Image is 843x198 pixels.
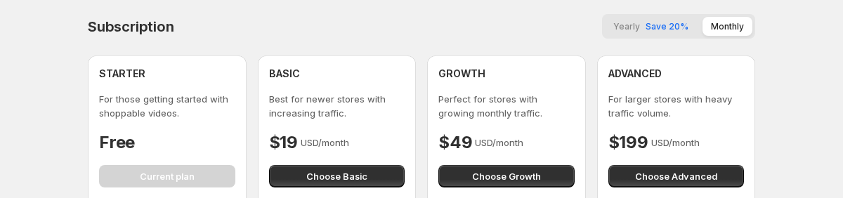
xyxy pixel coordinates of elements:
p: For larger stores with heavy traffic volume. [608,92,745,120]
button: YearlySave 20% [605,17,697,36]
span: Choose Basic [306,169,367,183]
h4: Free [99,131,135,154]
button: Choose Growth [438,165,575,187]
button: Choose Basic [269,165,405,187]
p: USD/month [475,136,523,150]
span: Yearly [613,21,640,32]
span: Save 20% [646,21,688,32]
h4: $19 [269,131,298,154]
h4: ADVANCED [608,67,662,81]
h4: BASIC [269,67,300,81]
h4: STARTER [99,67,145,81]
p: Best for newer stores with increasing traffic. [269,92,405,120]
p: USD/month [301,136,349,150]
p: Perfect for stores with growing monthly traffic. [438,92,575,120]
h4: $49 [438,131,472,154]
button: Monthly [702,17,752,36]
span: Choose Growth [472,169,541,183]
h4: GROWTH [438,67,485,81]
h4: Subscription [88,18,174,35]
h4: $199 [608,131,648,154]
button: Choose Advanced [608,165,745,187]
p: For those getting started with shoppable videos. [99,92,235,120]
p: USD/month [651,136,700,150]
span: Choose Advanced [635,169,717,183]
